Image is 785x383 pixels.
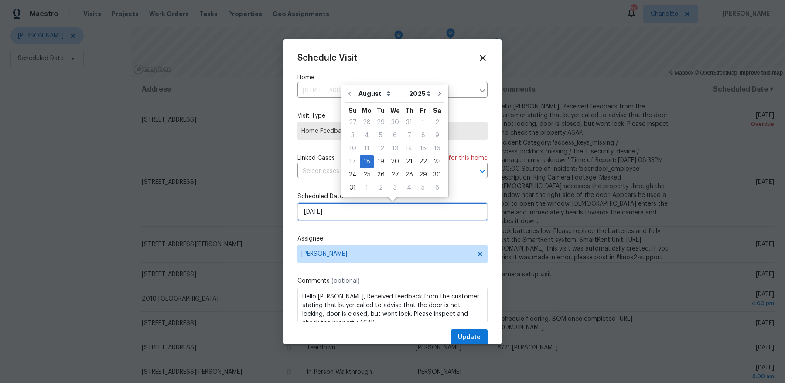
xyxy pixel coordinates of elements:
div: Sun Aug 24 2025 [345,168,360,181]
div: Mon Jul 28 2025 [360,116,374,129]
div: 16 [430,142,444,155]
div: Sun Aug 17 2025 [345,155,360,168]
div: Sun Jul 27 2025 [345,116,360,129]
div: 30 [430,169,444,181]
div: Sun Aug 03 2025 [345,129,360,142]
div: Tue Aug 05 2025 [374,129,388,142]
div: 25 [360,169,374,181]
div: 5 [416,182,430,194]
div: 9 [430,129,444,142]
div: Tue Sep 02 2025 [374,181,388,194]
div: Wed Aug 27 2025 [388,168,402,181]
div: 29 [374,116,388,129]
div: 19 [374,156,388,168]
div: 28 [360,116,374,129]
abbr: Tuesday [377,108,385,114]
div: Thu Sep 04 2025 [402,181,416,194]
abbr: Wednesday [390,108,400,114]
abbr: Friday [420,108,426,114]
div: Wed Sep 03 2025 [388,181,402,194]
div: Sat Aug 23 2025 [430,155,444,168]
button: Update [451,329,488,346]
abbr: Sunday [348,108,357,114]
div: Sun Aug 10 2025 [345,142,360,155]
span: Close [478,53,488,63]
div: 12 [374,142,388,155]
div: 13 [388,142,402,155]
div: Tue Aug 19 2025 [374,155,388,168]
select: Year [407,87,433,100]
div: Fri Sep 05 2025 [416,181,430,194]
div: Sat Aug 16 2025 [430,142,444,155]
div: 26 [374,169,388,181]
div: 11 [360,142,374,155]
div: 8 [416,129,430,142]
div: 18 [360,156,374,168]
div: Tue Aug 26 2025 [374,168,388,181]
div: 15 [416,142,430,155]
span: Home Feedback P1 [301,127,484,136]
div: Thu Aug 07 2025 [402,129,416,142]
div: 14 [402,142,416,155]
div: 6 [388,129,402,142]
div: Fri Aug 15 2025 [416,142,430,155]
div: 20 [388,156,402,168]
div: 27 [388,169,402,181]
select: Month [356,87,407,100]
div: 10 [345,142,360,155]
div: 4 [360,129,374,142]
div: 28 [402,169,416,181]
label: Comments [297,277,488,285]
label: Scheduled Date [297,192,488,201]
div: 3 [345,129,360,142]
div: 2 [374,182,388,194]
input: Select cases [297,165,463,178]
label: Assignee [297,234,488,243]
div: 2 [430,116,444,129]
div: Wed Aug 13 2025 [388,142,402,155]
div: Wed Aug 20 2025 [388,155,402,168]
textarea: Hello [PERSON_NAME], Received feedback from the customer stating that buyer called to advise that... [297,288,488,322]
div: Sat Aug 02 2025 [430,116,444,129]
div: Fri Aug 01 2025 [416,116,430,129]
abbr: Monday [362,108,372,114]
span: (optional) [331,278,360,284]
abbr: Thursday [405,108,413,114]
div: 6 [430,182,444,194]
div: Mon Aug 25 2025 [360,168,374,181]
label: Visit Type [297,112,488,120]
div: Sat Aug 09 2025 [430,129,444,142]
div: 29 [416,169,430,181]
div: Fri Aug 22 2025 [416,155,430,168]
div: 1 [416,116,430,129]
div: 31 [345,182,360,194]
div: 24 [345,169,360,181]
div: 22 [416,156,430,168]
div: Fri Aug 29 2025 [416,168,430,181]
input: M/D/YYYY [297,203,488,220]
div: Fri Aug 08 2025 [416,129,430,142]
div: Tue Jul 29 2025 [374,116,388,129]
div: 17 [345,156,360,168]
span: [PERSON_NAME] [301,251,472,258]
div: Sat Aug 30 2025 [430,168,444,181]
div: Mon Aug 18 2025 [360,155,374,168]
button: Go to next month [433,85,446,102]
input: Enter in an address [297,84,474,98]
div: 5 [374,129,388,142]
div: Sat Sep 06 2025 [430,181,444,194]
div: Thu Jul 31 2025 [402,116,416,129]
span: Update [458,332,481,343]
div: Wed Jul 30 2025 [388,116,402,129]
div: Wed Aug 06 2025 [388,129,402,142]
div: 1 [360,182,374,194]
button: Go to previous month [343,85,356,102]
div: Thu Aug 28 2025 [402,168,416,181]
div: 7 [402,129,416,142]
div: Thu Aug 21 2025 [402,155,416,168]
div: 27 [345,116,360,129]
div: 3 [388,182,402,194]
div: Mon Sep 01 2025 [360,181,374,194]
span: Linked Cases [297,154,335,163]
div: Mon Aug 04 2025 [360,129,374,142]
